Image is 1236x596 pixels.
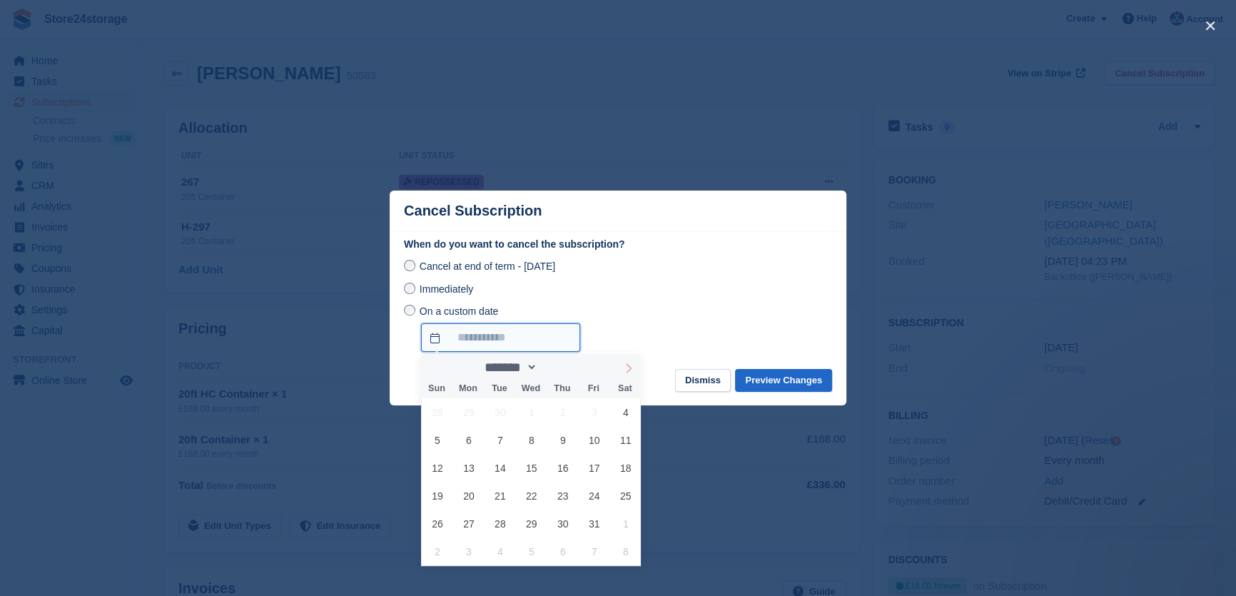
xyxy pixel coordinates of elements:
span: October 2, 2025 [549,398,577,426]
span: Fri [578,384,609,393]
span: November 5, 2025 [517,537,545,565]
span: Wed [515,384,547,393]
span: November 1, 2025 [612,510,639,537]
span: October 30, 2025 [549,510,577,537]
span: October 26, 2025 [423,510,451,537]
input: Year [537,360,582,375]
span: October 27, 2025 [455,510,482,537]
span: On a custom date [420,305,499,316]
span: November 2, 2025 [423,537,451,565]
span: October 3, 2025 [580,398,608,426]
span: Sun [421,384,452,393]
select: Month [480,360,537,375]
p: Cancel Subscription [404,203,542,219]
button: Dismiss [675,369,731,393]
span: October 13, 2025 [455,454,482,482]
span: October 10, 2025 [580,426,608,454]
button: close [1199,14,1222,37]
span: September 28, 2025 [423,398,451,426]
span: October 24, 2025 [580,482,608,510]
label: When do you want to cancel the subscription? [404,237,832,252]
span: October 22, 2025 [517,482,545,510]
span: October 18, 2025 [612,454,639,482]
input: Cancel at end of term - [DATE] [404,260,415,271]
span: October 16, 2025 [549,454,577,482]
span: October 15, 2025 [517,454,545,482]
span: October 11, 2025 [612,426,639,454]
span: Tue [484,384,515,393]
span: October 5, 2025 [423,426,451,454]
span: October 4, 2025 [612,398,639,426]
span: September 29, 2025 [455,398,482,426]
input: Immediately [404,283,415,294]
span: October 21, 2025 [486,482,514,510]
span: November 7, 2025 [580,537,608,565]
span: October 19, 2025 [423,482,451,510]
span: October 9, 2025 [549,426,577,454]
span: October 1, 2025 [517,398,545,426]
span: October 23, 2025 [549,482,577,510]
span: October 29, 2025 [517,510,545,537]
span: October 8, 2025 [517,426,545,454]
span: September 30, 2025 [486,398,514,426]
span: October 31, 2025 [580,510,608,537]
span: Immediately [420,283,473,295]
span: Thu [547,384,578,393]
span: November 4, 2025 [486,537,514,565]
span: October 20, 2025 [455,482,482,510]
span: October 28, 2025 [486,510,514,537]
span: November 6, 2025 [549,537,577,565]
span: October 6, 2025 [455,426,482,454]
span: October 25, 2025 [612,482,639,510]
input: On a custom date [421,323,580,352]
span: Cancel at end of term - [DATE] [420,261,555,272]
span: October 7, 2025 [486,426,514,454]
input: On a custom date [404,305,415,316]
span: October 17, 2025 [580,454,608,482]
button: Preview Changes [735,369,832,393]
span: November 3, 2025 [455,537,482,565]
span: October 14, 2025 [486,454,514,482]
span: Mon [452,384,484,393]
span: October 12, 2025 [423,454,451,482]
span: Sat [609,384,641,393]
span: November 8, 2025 [612,537,639,565]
